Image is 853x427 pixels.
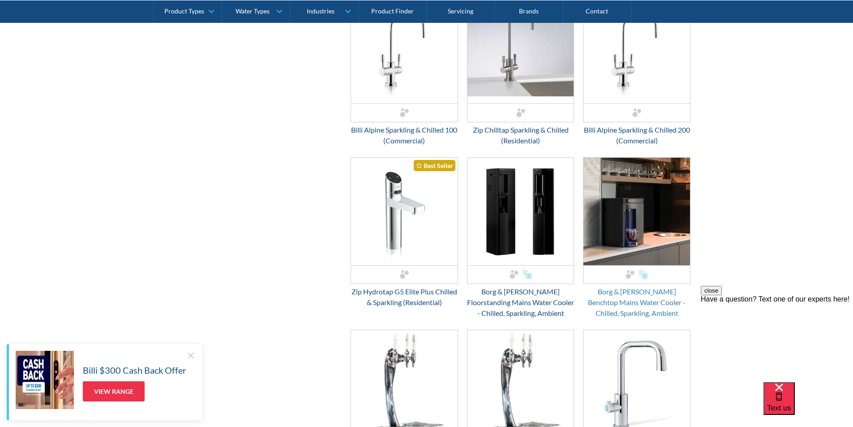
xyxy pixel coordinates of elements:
[467,286,574,319] div: Borg & [PERSON_NAME] Floorstanding Mains Water Cooler - Chilled, Sparkling, Ambient
[16,351,74,409] img: Billi $300 Cash Back Offer
[763,382,853,427] iframe: podium webchat widget bubble
[351,125,458,146] div: Billi Alpine Sparkling & Chilled 100 (Commercial)
[236,7,270,15] div: Water Types
[164,7,204,15] div: Product Types
[583,286,690,319] div: Borg & [PERSON_NAME] Benchtop Mains Water Cooler - Chilled, Sparkling, Ambient
[583,158,690,265] img: Borg & Overstrom Benchtop Mains Water Cooler - Chilled, Sparkling, Ambient
[583,125,690,146] div: Billi Alpine Sparkling & Chilled 200 (Commercial)
[83,381,145,401] a: View Range
[467,157,574,319] a: Borg & Overstrom Floorstanding Mains Water Cooler - Chilled, Sparkling, AmbientBorg & [PERSON_NAM...
[351,157,458,308] a: Zip Hydrotap G5 Elite Plus Chilled & Sparkling (Residential)Best SellerZip Hydrotap G5 Elite Plus...
[307,7,334,15] div: Industries
[583,157,690,319] a: Borg & Overstrom Benchtop Mains Water Cooler - Chilled, Sparkling, AmbientBorg & [PERSON_NAME] Be...
[83,363,186,377] h5: Billi $300 Cash Back Offer
[701,286,853,393] iframe: podium webchat widget prompt
[351,286,458,308] div: Zip Hydrotap G5 Elite Plus Chilled & Sparkling (Residential)
[467,158,574,265] img: Borg & Overstrom Floorstanding Mains Water Cooler - Chilled, Sparkling, Ambient
[414,160,455,171] div: Best Seller
[351,158,458,265] img: Zip Hydrotap G5 Elite Plus Chilled & Sparkling (Residential)
[467,125,574,146] div: Zip Chilltap Sparkling & Chilled (Residential)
